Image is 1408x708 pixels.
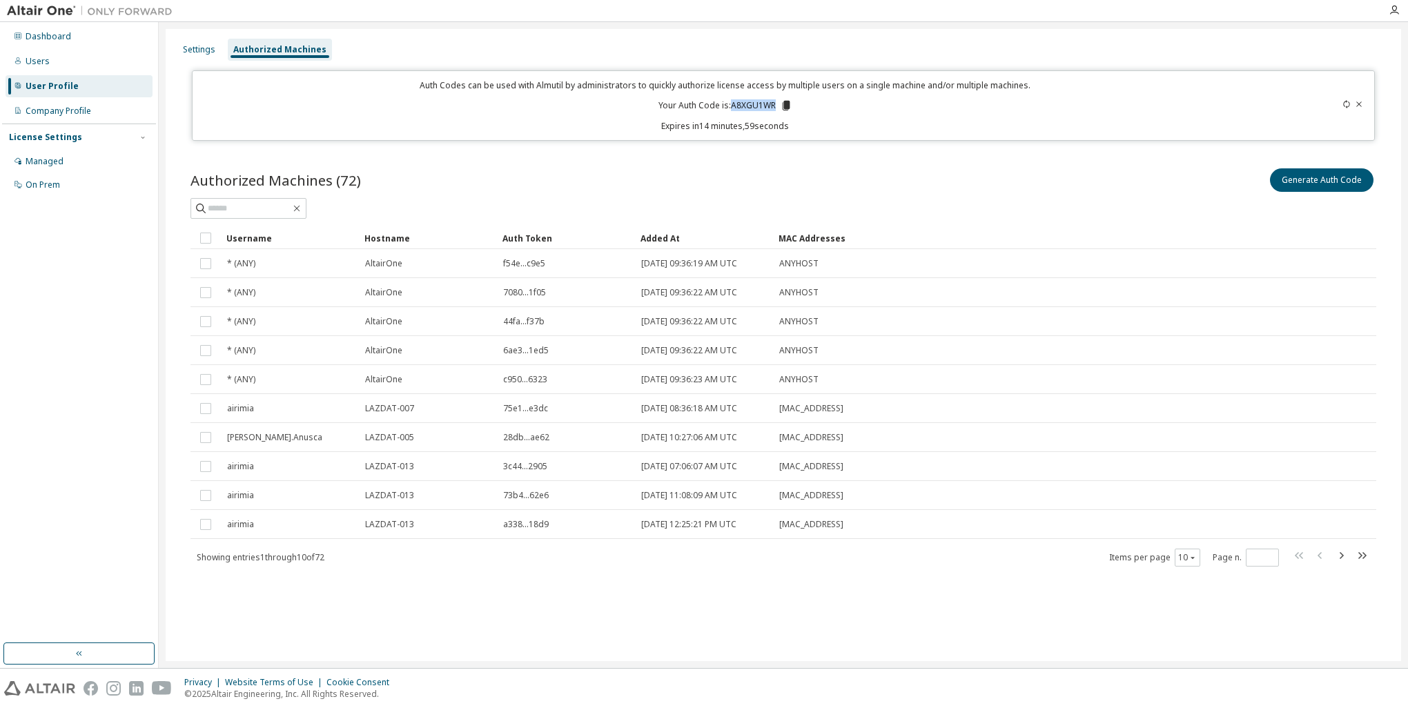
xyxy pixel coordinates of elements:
[641,490,737,501] span: [DATE] 11:08:09 AM UTC
[779,345,819,356] span: ANYHOST
[365,316,402,327] span: AltairOne
[26,56,50,67] div: Users
[502,227,629,249] div: Auth Token
[7,4,179,18] img: Altair One
[658,99,792,112] p: Your Auth Code is: A8XGU1WR
[779,403,843,414] span: [MAC_ADDRESS]
[641,258,737,269] span: [DATE] 09:36:19 AM UTC
[84,681,98,696] img: facebook.svg
[365,374,402,385] span: AltairOne
[779,490,843,501] span: [MAC_ADDRESS]
[1270,168,1373,192] button: Generate Auth Code
[201,120,1249,132] p: Expires in 14 minutes, 59 seconds
[9,132,82,143] div: License Settings
[503,374,547,385] span: c950...6323
[183,44,215,55] div: Settings
[641,432,737,443] span: [DATE] 10:27:06 AM UTC
[365,287,402,298] span: AltairOne
[779,519,843,530] span: [MAC_ADDRESS]
[227,374,255,385] span: * (ANY)
[227,432,322,443] span: [PERSON_NAME].Anusca
[1109,549,1200,567] span: Items per page
[364,227,491,249] div: Hostname
[779,316,819,327] span: ANYHOST
[365,403,414,414] span: LAZDAT-007
[365,258,402,269] span: AltairOne
[503,316,545,327] span: 44fa...f37b
[779,374,819,385] span: ANYHOST
[503,403,548,414] span: 75e1...e3dc
[1213,549,1279,567] span: Page n.
[225,677,326,688] div: Website Terms of Use
[503,461,547,472] span: 3c44...2905
[779,432,843,443] span: [MAC_ADDRESS]
[201,79,1249,91] p: Auth Codes can be used with Almutil by administrators to quickly authorize license access by mult...
[779,227,1231,249] div: MAC Addresses
[227,490,254,501] span: airimia
[227,403,254,414] span: airimia
[184,677,225,688] div: Privacy
[227,316,255,327] span: * (ANY)
[227,345,255,356] span: * (ANY)
[26,81,79,92] div: User Profile
[365,519,414,530] span: LAZDAT-013
[26,31,71,42] div: Dashboard
[641,461,737,472] span: [DATE] 07:06:07 AM UTC
[233,44,326,55] div: Authorized Machines
[197,551,324,563] span: Showing entries 1 through 10 of 72
[227,287,255,298] span: * (ANY)
[503,287,546,298] span: 7080...1f05
[326,677,398,688] div: Cookie Consent
[503,519,549,530] span: a338...18d9
[106,681,121,696] img: instagram.svg
[152,681,172,696] img: youtube.svg
[1178,552,1197,563] button: 10
[365,345,402,356] span: AltairOne
[503,345,549,356] span: 6ae3...1ed5
[779,287,819,298] span: ANYHOST
[641,316,737,327] span: [DATE] 09:36:22 AM UTC
[190,170,361,190] span: Authorized Machines (72)
[227,461,254,472] span: airimia
[26,156,63,167] div: Managed
[779,461,843,472] span: [MAC_ADDRESS]
[641,287,737,298] span: [DATE] 09:36:22 AM UTC
[26,179,60,190] div: On Prem
[226,227,353,249] div: Username
[641,519,736,530] span: [DATE] 12:25:21 PM UTC
[365,461,414,472] span: LAZDAT-013
[227,258,255,269] span: * (ANY)
[365,490,414,501] span: LAZDAT-013
[503,490,549,501] span: 73b4...62e6
[503,432,549,443] span: 28db...ae62
[641,374,737,385] span: [DATE] 09:36:23 AM UTC
[26,106,91,117] div: Company Profile
[641,227,767,249] div: Added At
[4,681,75,696] img: altair_logo.svg
[227,519,254,530] span: airimia
[641,345,737,356] span: [DATE] 09:36:22 AM UTC
[129,681,144,696] img: linkedin.svg
[184,688,398,700] p: © 2025 Altair Engineering, Inc. All Rights Reserved.
[641,403,737,414] span: [DATE] 08:36:18 AM UTC
[503,258,545,269] span: f54e...c9e5
[779,258,819,269] span: ANYHOST
[365,432,414,443] span: LAZDAT-005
